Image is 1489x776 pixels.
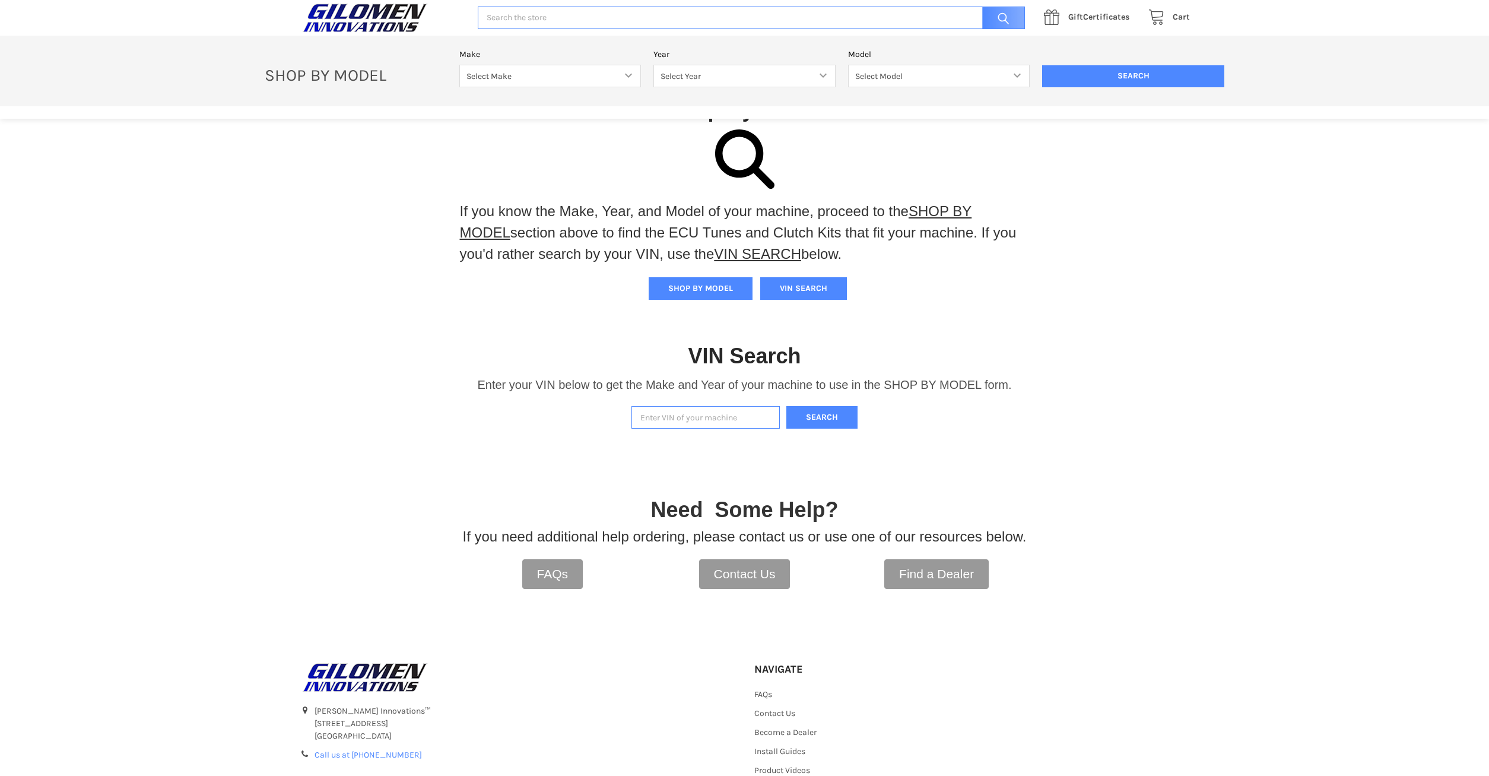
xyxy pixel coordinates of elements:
img: GILOMEN INNOVATIONS [300,3,430,33]
a: VIN SEARCH [714,246,801,262]
input: Search [976,7,1025,30]
a: Become a Dealer [754,727,817,737]
a: GILOMEN INNOVATIONS [300,663,735,692]
span: Certificates [1068,12,1129,22]
a: Product Videos [754,765,810,775]
h1: VIN Search [688,343,801,369]
label: Make [459,48,642,61]
p: If you know the Make, Year, and Model of your machine, proceed to the section above to find the E... [460,201,1030,265]
p: SHOP BY MODEL [259,65,453,85]
a: Contact Us [754,708,795,718]
button: Search [786,406,858,429]
p: Need Some Help? [650,494,838,526]
a: FAQs [754,689,772,699]
p: If you need additional help ordering, please contact us or use one of our resources below. [463,526,1027,547]
a: Find a Dealer [884,559,989,589]
span: Gift [1068,12,1083,22]
a: FAQs [522,559,583,589]
button: SHOP BY MODEL [649,277,753,300]
a: Install Guides [754,746,805,756]
address: [PERSON_NAME] Innovations™ [STREET_ADDRESS] [GEOGRAPHIC_DATA] [315,705,735,742]
a: SHOP BY MODEL [460,203,972,240]
p: Enter your VIN below to get the Make and Year of your machine to use in the SHOP BY MODEL form. [477,376,1011,394]
a: GiftCertificates [1037,10,1142,25]
h5: Navigate [754,663,887,676]
img: GILOMEN INNOVATIONS [300,663,430,692]
a: Contact Us [699,559,790,589]
input: Search the store [478,7,1025,30]
label: Model [848,48,1030,61]
input: Search [1042,65,1224,88]
span: Cart [1173,12,1190,22]
a: Call us at [PHONE_NUMBER] [315,750,422,760]
a: Cart [1142,10,1190,25]
a: GILOMEN INNOVATIONS [300,3,465,33]
button: VIN SEARCH [760,277,847,300]
input: Enter VIN of your machine [631,406,780,429]
label: Year [653,48,836,61]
